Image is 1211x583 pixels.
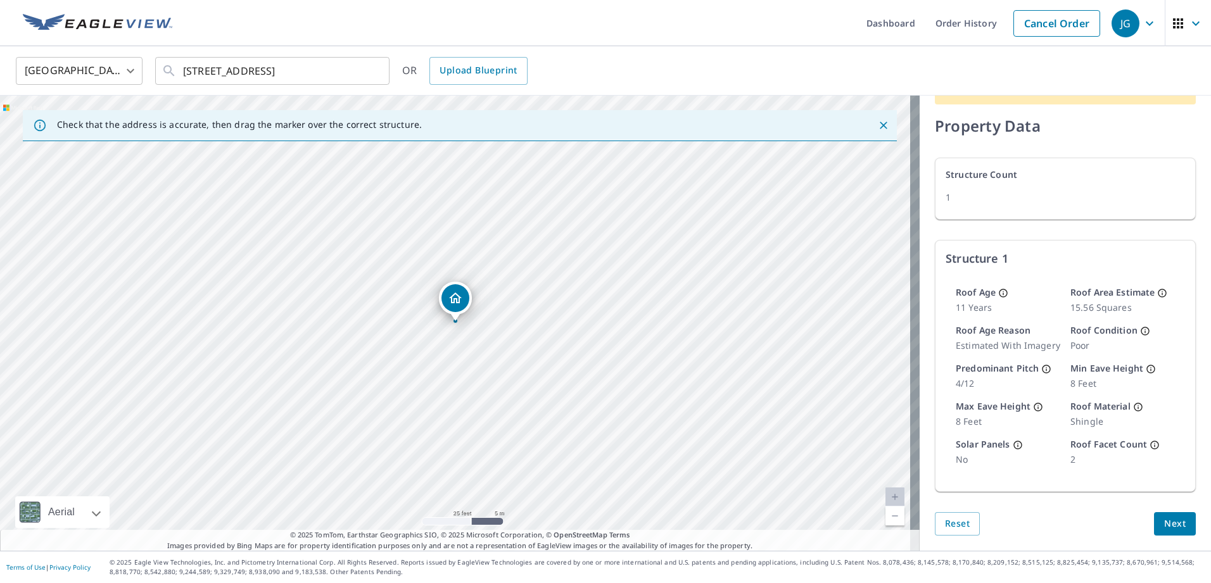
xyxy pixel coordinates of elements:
[1070,362,1143,375] p: Min Eave Height
[609,530,630,539] a: Terms
[946,168,1185,181] p: Structure Count
[935,512,980,536] button: Reset
[49,563,91,572] a: Privacy Policy
[945,516,970,532] span: Reset
[875,117,892,134] button: Close
[1070,286,1155,299] p: Roof Area Estimate
[1070,301,1175,314] p: 15.56 Squares
[946,251,1185,266] p: Structure 1
[1070,453,1175,466] p: 2
[440,63,517,78] span: Upload Blueprint
[16,53,143,89] div: [GEOGRAPHIC_DATA]
[956,301,1060,314] p: 11 years
[1146,363,1156,373] span: Minimum of eave height measurements made in 4 cardinal directions (N,S,E,W).
[998,287,1008,298] span: Estimated age of a structure's roof.
[183,53,364,89] input: Search by address or latitude-longitude
[1140,325,1150,335] span: Assessment of the roof's exterior condition. Five point ordinal scale.
[290,530,630,541] span: © 2025 TomTom, Earthstar Geographics SIO, © 2025 Microsoft Corporation, ©
[935,115,1196,137] p: Property Data
[57,119,422,130] p: Check that the address is accurate, then drag the marker over the correct structure.
[1013,10,1100,37] a: Cancel Order
[1070,400,1131,413] p: Roof Material
[956,400,1030,413] p: Max Eave Height
[946,191,1185,204] p: 1
[6,563,91,571] p: |
[956,339,1060,352] p: estimated with imagery
[44,496,79,528] div: Aerial
[1070,377,1175,390] p: 8 feet
[885,506,904,525] a: Current Level 20, Zoom Out
[402,57,528,85] div: OR
[6,563,46,572] a: Terms of Use
[439,282,472,321] div: Dropped pin, building 1, Residential property, 6624 56th Pl NE Marysville, WA 98270
[956,377,1060,390] p: 4/12
[23,14,172,33] img: EV Logo
[1070,415,1175,428] p: shingle
[956,438,1010,451] p: Solar Panels
[1133,401,1143,411] span: Primary roof material classifier for a given roof structure.
[956,453,1060,466] p: no
[1157,287,1167,298] span: 3D roof area (in squares).
[1112,9,1139,37] div: JG
[956,286,996,299] p: Roof Age
[1070,438,1147,451] p: Roof Facet Count
[1164,516,1186,532] span: Next
[1070,324,1138,337] p: Roof Condition
[554,530,607,539] a: OpenStreetMap
[956,324,1030,337] p: Roof Age Reason
[110,558,1205,577] p: © 2025 Eagle View Technologies, Inc. and Pictometry International Corp. All Rights Reserved. Repo...
[15,496,110,528] div: Aerial
[1070,339,1175,352] p: poor
[956,362,1039,375] p: Predominant Pitch
[956,415,1060,428] p: 8 feet
[1150,439,1160,449] span: Count of distinct facets on the rooftop.
[885,487,904,506] a: Current Level 20, Zoom In Disabled
[1154,512,1196,536] button: Next
[429,57,527,85] a: Upload Blueprint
